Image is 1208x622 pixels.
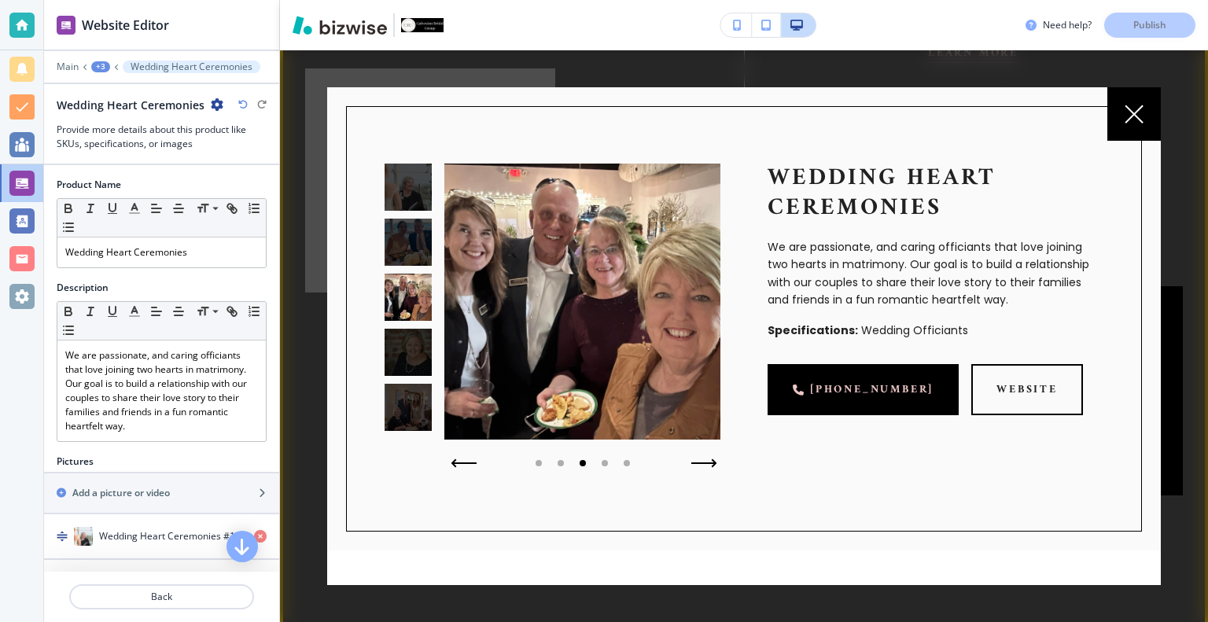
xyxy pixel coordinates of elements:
p: Wedding Heart Ceremonies [768,164,1103,223]
p: Wedding Heart Ceremonies [65,245,258,259]
h3: Provide more details about this product like SKUs, specifications, or images [57,123,267,151]
a: website [971,364,1083,415]
h2: Website Editor [82,16,169,35]
p: Main [57,61,79,72]
img: Your Logo [401,18,444,33]
h4: Wedding Heart Ceremonies #1 [99,529,235,543]
h2: Wedding Heart Ceremonies [57,97,204,113]
p: We are passionate, and caring officiants that love joining two hearts in matrimony. Our goal is t... [65,348,258,433]
a: [PHONE_NUMBER] [768,364,959,415]
p: Back [71,590,252,604]
h2: Product Name [57,178,121,192]
img: Drag [57,531,68,542]
p: Wedding Officiants [768,322,1103,339]
img: Bizwise Logo [293,16,387,35]
h3: Need help? [1043,18,1092,32]
div: +3 [91,61,110,72]
h2: Pictures [57,455,94,469]
p: We are passionate, and caring officiants that love joining two hearts in matrimony. Our goal is t... [768,238,1103,309]
h2: Description [57,281,109,295]
img: 09608fb1acf9ba77925d6feda4acbb58.jpeg [444,164,720,440]
h2: Add a picture or video [72,486,170,500]
p: Wedding Heart Ceremonies [131,61,252,72]
img: editor icon [57,16,75,35]
strong: Specifications: [768,322,858,338]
